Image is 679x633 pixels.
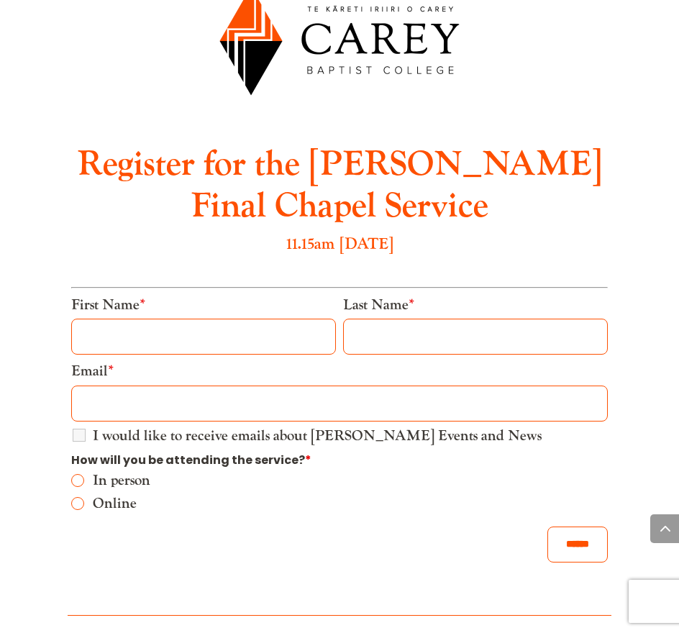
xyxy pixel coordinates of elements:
b: Register for the [PERSON_NAME] Final Chapel Service [77,142,602,228]
label: Last Name [343,296,414,314]
font: 11.15am [DATE] [286,234,393,254]
label: Email [71,362,114,381]
span: How will you be attending the service? [71,452,311,468]
label: First Name [71,296,145,314]
label: I would like to receive emails about [PERSON_NAME] Events and News [93,429,542,443]
label: In person [93,473,607,488]
label: Online [93,496,607,511]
